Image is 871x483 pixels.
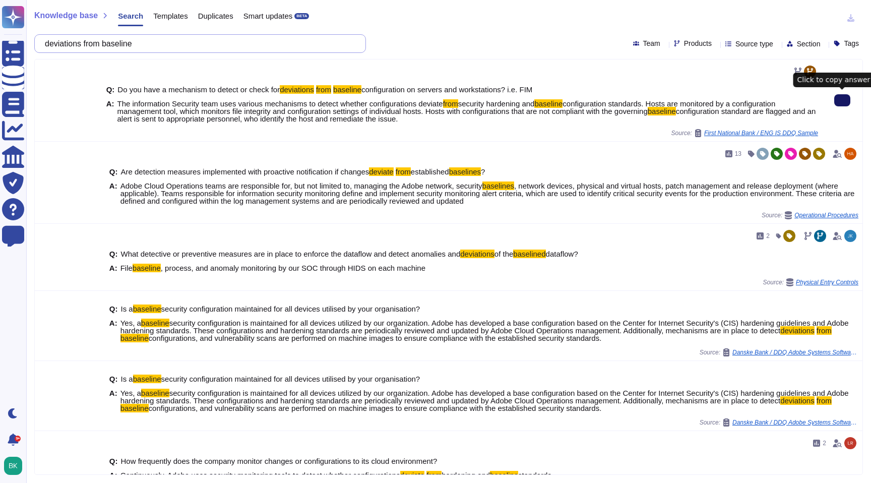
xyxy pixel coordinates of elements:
span: 2 [766,233,770,239]
span: security configuration is maintained for all devices utilized by our organization. Adobe has deve... [120,319,849,335]
b: Q: [109,250,118,258]
span: standards. [518,471,553,479]
mark: deviations [460,250,494,258]
mark: baseline [120,334,149,342]
mark: from [396,167,411,176]
mark: deviate [400,471,424,479]
span: Templates [153,12,188,20]
span: Source: [700,348,858,356]
span: security configuration maintained for all devices utilised by your organisation? [161,305,420,313]
span: ? [481,167,485,176]
mark: baseline [133,375,161,383]
span: Source: [700,418,858,427]
span: Operational Procedures [794,212,858,218]
span: dataflow? [546,250,578,258]
mark: from [817,396,832,405]
span: , process, and anomaly monitoring by our SOC through HIDS on each machine [161,264,425,272]
b: A: [106,100,114,123]
mark: baseline [534,99,563,108]
b: A: [109,389,117,412]
span: Tags [844,40,859,47]
img: user [844,230,856,242]
span: , network devices, physical and virtual hosts, patch management and release deployment (where app... [120,182,855,205]
b: Q: [109,168,118,175]
span: configuration standards. Hosts are monitored by a configuration management tool, which monitors f... [117,99,776,115]
span: security configuration maintained for all devices utilised by your organisation? [161,375,420,383]
span: Is a [121,305,133,313]
b: Q: [106,86,115,93]
span: Danske Bank / DDQ Adobe Systems Software Ireland Ltd. [732,349,858,355]
span: First National Bank / ENG IS DDQ Sample [704,130,818,136]
button: user [2,455,29,477]
mark: baseline [133,264,161,272]
span: Physical Entry Controls [796,279,858,285]
span: Duplicates [198,12,233,20]
span: Do you have a mechanism to detect or check for [117,85,280,94]
span: Source type [735,40,773,47]
span: configuration standard are flagged and an alert is sent to appropriate personnel, who identify th... [117,107,816,123]
mark: from [817,326,832,335]
span: Adobe Cloud Operations teams are responsible for, but not limited to, managing the Adobe network,... [120,182,482,190]
b: Q: [109,457,118,465]
mark: deviate [369,167,393,176]
img: user [4,457,22,475]
mark: baseline [490,471,518,479]
b: A: [109,264,117,272]
b: Q: [109,375,118,383]
img: user [844,148,856,160]
div: BETA [294,13,309,19]
div: 9+ [15,436,21,442]
span: What detective or preventive measures are in place to enforce the dataflow and detect anomalies and [121,250,461,258]
span: Products [684,40,712,47]
span: Section [797,40,821,47]
mark: baselines [482,182,514,190]
span: Team [643,40,660,47]
span: Search [118,12,143,20]
span: configurations, and vulnerability scans are performed on machine images to ensure compliance with... [149,334,602,342]
span: How frequently does the company monitor changes or configurations to its cloud environment? [121,457,438,465]
mark: deviations [280,85,314,94]
mark: deviations [780,396,815,405]
span: security configuration is maintained for all devices utilized by our organization. Adobe has deve... [120,389,849,405]
mark: baselined [513,250,545,258]
span: security hardening and [458,99,535,108]
span: established [411,167,449,176]
span: 13 [735,151,741,157]
span: configuration on servers and workstations? i.e. FIM [361,85,532,94]
span: Smart updates [243,12,293,20]
mark: from [426,471,442,479]
b: A: [109,319,117,342]
span: of the [494,250,514,258]
mark: baselines [449,167,481,176]
mark: baseline [648,107,676,115]
span: Is a [121,375,133,383]
span: hardening and [442,471,490,479]
span: Source: [671,129,818,137]
span: Are detection measures implemented with proactive notification if changes [121,167,369,176]
span: Source: [763,278,858,286]
span: Source: [762,211,858,219]
mark: baseline [141,319,169,327]
span: 2 [823,440,826,446]
mark: baseline [141,389,169,397]
span: Knowledge base [34,12,98,20]
span: File [120,264,133,272]
mark: baseline [333,85,361,94]
input: Search a question or template... [40,35,355,52]
span: configurations, and vulnerability scans are performed on machine images to ensure compliance with... [149,404,602,412]
span: Yes, a [120,389,141,397]
img: user [844,437,856,449]
span: The information Security team uses various mechanisms to detect whether configurations deviate [117,99,443,108]
span: Danske Bank / DDQ Adobe Systems Software Ireland Ltd. [732,419,858,426]
mark: from [316,85,331,94]
mark: baseline [133,305,161,313]
span: Yes, a [120,319,141,327]
span: Continuously. Adobe uses security monitoring tools to detect whether configurations [120,471,400,479]
b: Q: [109,305,118,313]
mark: from [443,99,458,108]
b: A: [109,471,117,479]
b: A: [109,182,117,205]
mark: deviations [780,326,815,335]
mark: baseline [120,404,149,412]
